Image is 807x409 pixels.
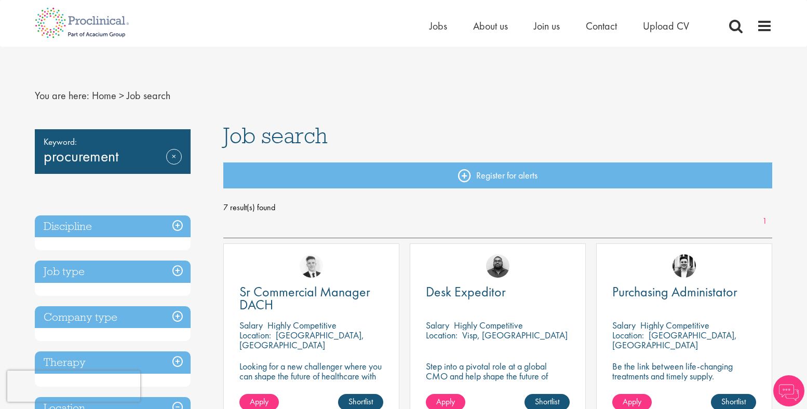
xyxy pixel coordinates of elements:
iframe: reCAPTCHA [7,371,140,402]
span: Apply [623,396,641,407]
p: [GEOGRAPHIC_DATA], [GEOGRAPHIC_DATA] [239,329,364,351]
h3: Company type [35,306,191,329]
a: breadcrumb link [92,89,116,102]
h3: Therapy [35,351,191,374]
a: 1 [757,215,772,227]
span: You are here: [35,89,89,102]
p: [GEOGRAPHIC_DATA], [GEOGRAPHIC_DATA] [612,329,737,351]
div: procurement [35,129,191,174]
span: Apply [436,396,455,407]
img: Edward Little [672,254,696,278]
span: Desk Expeditor [426,283,506,301]
span: Location: [612,329,644,341]
a: Join us [534,19,560,33]
span: Salary [239,319,263,331]
p: Be the link between life-changing treatments and timely supply. [612,361,756,381]
p: Highly Competitive [640,319,709,331]
a: Upload CV [643,19,689,33]
span: Purchasing Administator [612,283,737,301]
a: Contact [586,19,617,33]
img: Chatbot [773,375,804,406]
span: Salary [612,319,636,331]
span: Location: [239,329,271,341]
span: 7 result(s) found [223,200,773,215]
a: Desk Expeditor [426,285,570,298]
p: Highly Competitive [267,319,337,331]
span: Location: [426,329,458,341]
span: Salary [426,319,449,331]
span: Job search [223,121,328,149]
a: Remove [166,149,182,179]
span: Job search [127,89,170,102]
span: Apply [250,396,268,407]
a: Sr Commercial Manager DACH [239,285,383,311]
span: > [119,89,124,102]
h3: Job type [35,261,191,283]
span: Keyword: [44,134,182,149]
a: Register for alerts [223,162,773,188]
img: Nicolas Daniel [300,254,323,278]
p: Step into a pivotal role at a global CMO and help shape the future of healthcare. [426,361,570,391]
a: Purchasing Administator [612,285,756,298]
a: Jobs [429,19,447,33]
h3: Discipline [35,215,191,238]
img: Ashley Bennett [486,254,509,278]
p: Highly Competitive [454,319,523,331]
p: Visp, [GEOGRAPHIC_DATA] [462,329,568,341]
span: Sr Commercial Manager DACH [239,283,370,313]
a: About us [473,19,508,33]
p: Looking for a new challenger where you can shape the future of healthcare with your innovation? [239,361,383,391]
